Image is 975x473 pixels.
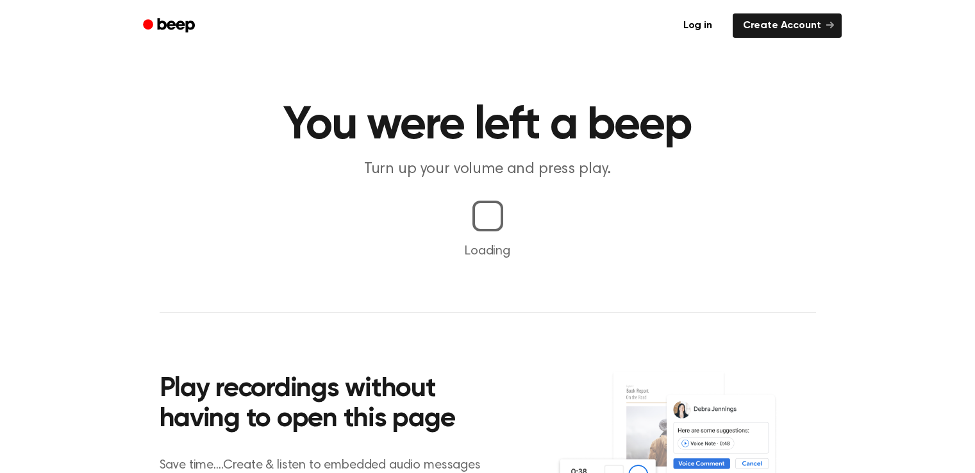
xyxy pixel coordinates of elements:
[733,13,842,38] a: Create Account
[160,374,505,435] h2: Play recordings without having to open this page
[134,13,206,38] a: Beep
[160,103,816,149] h1: You were left a beep
[15,242,960,261] p: Loading
[242,159,734,180] p: Turn up your volume and press play.
[671,11,725,40] a: Log in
